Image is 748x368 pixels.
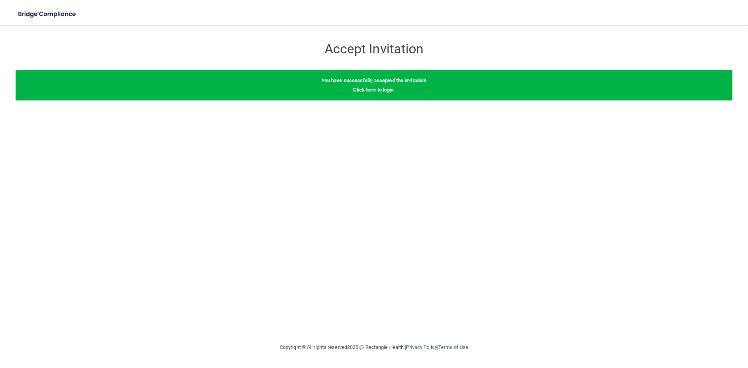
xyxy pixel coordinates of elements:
[353,87,393,93] a: Click here to login
[232,335,516,360] div: Copyright © All rights reserved 2025 @ Rectangle Health | |
[232,42,516,56] h3: Accept Invitation
[438,344,468,350] a: Terms of Use
[406,344,437,350] a: Privacy Policy
[321,77,427,83] b: You have successfully accepted the invitation!
[12,6,83,22] img: bridge_compliance_login_screen.278c3ca4.svg
[16,70,732,100] div: .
